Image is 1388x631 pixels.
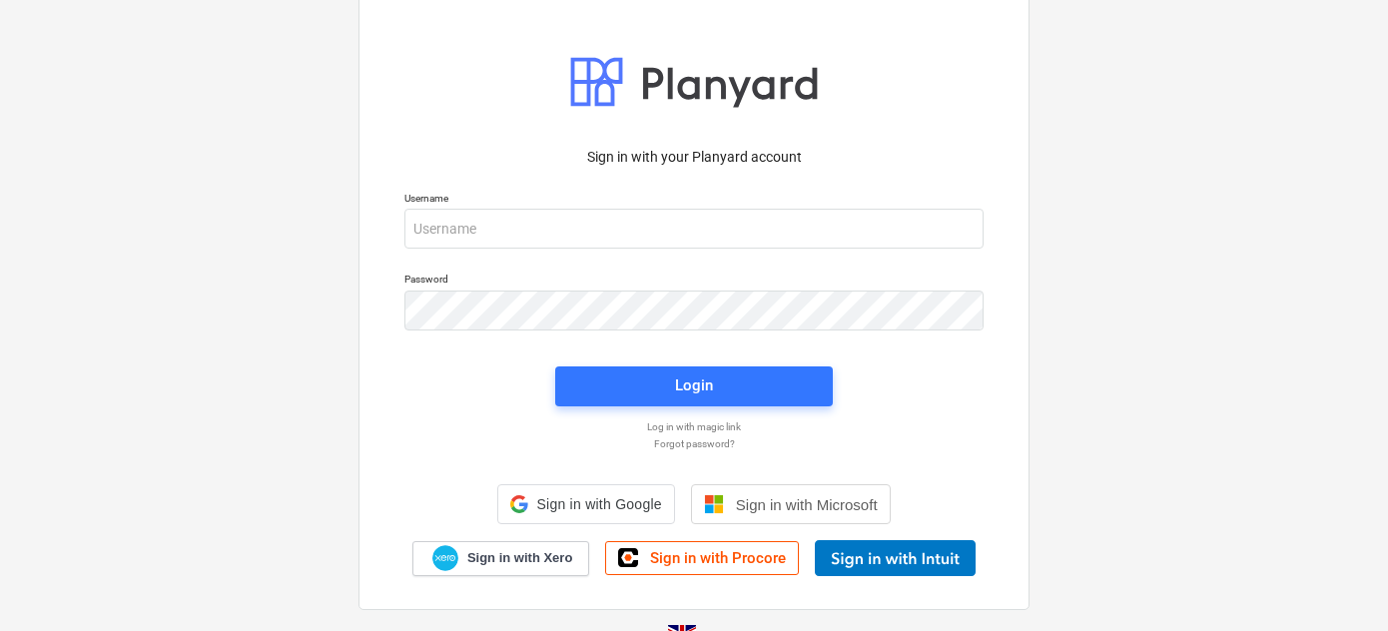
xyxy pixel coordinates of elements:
[467,549,572,567] span: Sign in with Xero
[675,372,713,398] div: Login
[404,209,984,249] input: Username
[555,366,833,406] button: Login
[404,147,984,168] p: Sign in with your Planyard account
[404,192,984,209] p: Username
[650,549,786,567] span: Sign in with Procore
[394,420,994,433] a: Log in with magic link
[432,545,458,572] img: Xero logo
[394,437,994,450] a: Forgot password?
[736,496,878,513] span: Sign in with Microsoft
[605,541,799,575] a: Sign in with Procore
[412,541,590,576] a: Sign in with Xero
[536,496,661,512] span: Sign in with Google
[704,494,724,514] img: Microsoft logo
[497,484,674,524] div: Sign in with Google
[404,273,984,290] p: Password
